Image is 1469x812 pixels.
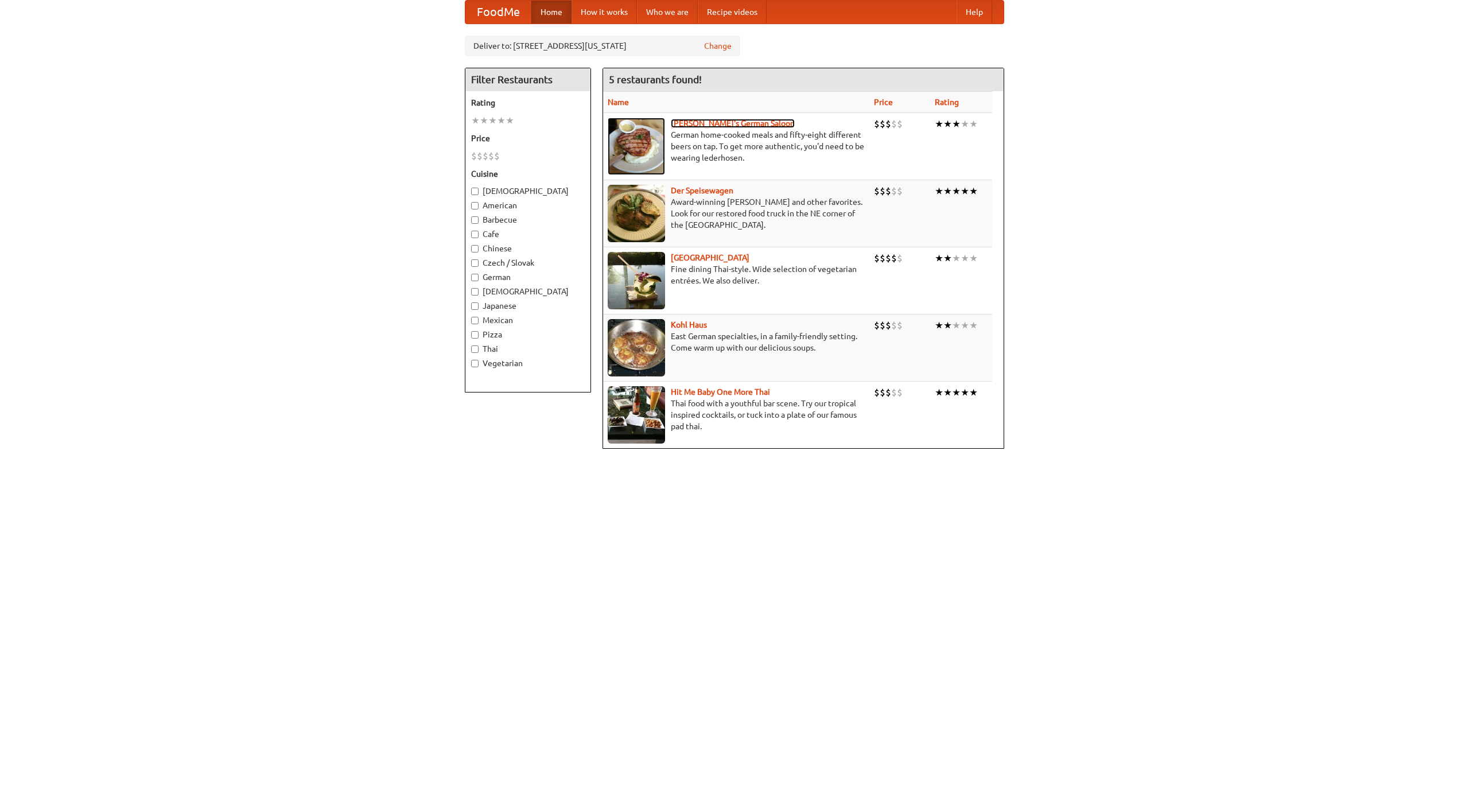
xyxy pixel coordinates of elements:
li: $ [483,150,488,162]
h4: Filter Restaurants [465,68,590,91]
input: Czech / Slovak [471,259,479,267]
p: Thai food with a youthful bar scene. Try our tropical inspired cocktails, or tuck into a plate of... [608,398,865,432]
a: Recipe videos [698,1,767,24]
li: ★ [497,114,506,127]
a: Change [704,40,732,52]
a: Name [608,98,629,107]
label: Japanese [471,300,585,312]
li: $ [891,185,897,197]
label: Pizza [471,329,585,340]
label: [DEMOGRAPHIC_DATA] [471,286,585,297]
li: $ [874,319,880,332]
input: Thai [471,345,479,353]
li: $ [880,252,885,265]
p: Award-winning [PERSON_NAME] and other favorites. Look for our restored food truck in the NE corne... [608,196,865,231]
input: Mexican [471,317,479,324]
label: [DEMOGRAPHIC_DATA] [471,185,585,197]
li: ★ [943,252,952,265]
label: Cafe [471,228,585,240]
li: ★ [961,319,969,332]
label: Czech / Slovak [471,257,585,269]
li: ★ [935,386,943,399]
li: $ [477,150,483,162]
li: $ [891,319,897,332]
li: ★ [952,185,961,197]
b: Der Speisewagen [671,186,733,195]
label: German [471,271,585,283]
img: satay.jpg [608,252,665,309]
li: ★ [969,185,978,197]
input: Pizza [471,331,479,339]
li: ★ [969,118,978,130]
li: ★ [943,185,952,197]
li: $ [874,118,880,130]
b: [PERSON_NAME]'s German Saloon [671,119,795,128]
li: $ [874,185,880,197]
li: $ [897,118,903,130]
li: $ [488,150,494,162]
li: ★ [943,118,952,130]
li: $ [471,150,477,162]
label: Chinese [471,243,585,254]
h5: Rating [471,97,585,108]
label: American [471,200,585,211]
li: ★ [952,252,961,265]
input: [DEMOGRAPHIC_DATA] [471,288,479,296]
a: How it works [572,1,637,24]
li: ★ [480,114,488,127]
h5: Cuisine [471,168,585,180]
li: ★ [961,185,969,197]
input: Cafe [471,231,479,238]
li: $ [494,150,500,162]
li: $ [885,118,891,130]
label: Mexican [471,314,585,326]
li: $ [897,252,903,265]
a: Price [874,98,893,107]
p: German home-cooked meals and fifty-eight different beers on tap. To get more authentic, you'd nee... [608,129,865,164]
li: ★ [969,386,978,399]
li: ★ [471,114,480,127]
li: ★ [935,252,943,265]
h5: Price [471,133,585,144]
li: ★ [961,386,969,399]
li: ★ [952,118,961,130]
a: Who we are [637,1,698,24]
a: Home [531,1,572,24]
li: ★ [943,386,952,399]
input: German [471,274,479,281]
div: Deliver to: [STREET_ADDRESS][US_STATE] [465,36,740,56]
li: ★ [935,185,943,197]
li: ★ [506,114,514,127]
li: $ [874,252,880,265]
li: $ [891,386,897,399]
li: ★ [943,319,952,332]
label: Thai [471,343,585,355]
input: American [471,202,479,209]
li: ★ [969,319,978,332]
li: $ [880,319,885,332]
a: Hit Me Baby One More Thai [671,387,770,397]
li: $ [897,319,903,332]
img: speisewagen.jpg [608,185,665,242]
li: ★ [961,118,969,130]
a: Rating [935,98,959,107]
p: East German specialties, in a family-friendly setting. Come warm up with our delicious soups. [608,331,865,353]
a: Kohl Haus [671,320,707,329]
li: $ [885,185,891,197]
input: Barbecue [471,216,479,224]
li: $ [897,185,903,197]
a: [GEOGRAPHIC_DATA] [671,253,749,262]
li: ★ [935,118,943,130]
label: Vegetarian [471,358,585,369]
li: $ [880,185,885,197]
li: $ [897,386,903,399]
img: babythai.jpg [608,386,665,444]
li: ★ [969,252,978,265]
li: ★ [488,114,497,127]
input: [DEMOGRAPHIC_DATA] [471,188,479,195]
li: $ [880,386,885,399]
ng-pluralize: 5 restaurants found! [609,74,702,85]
